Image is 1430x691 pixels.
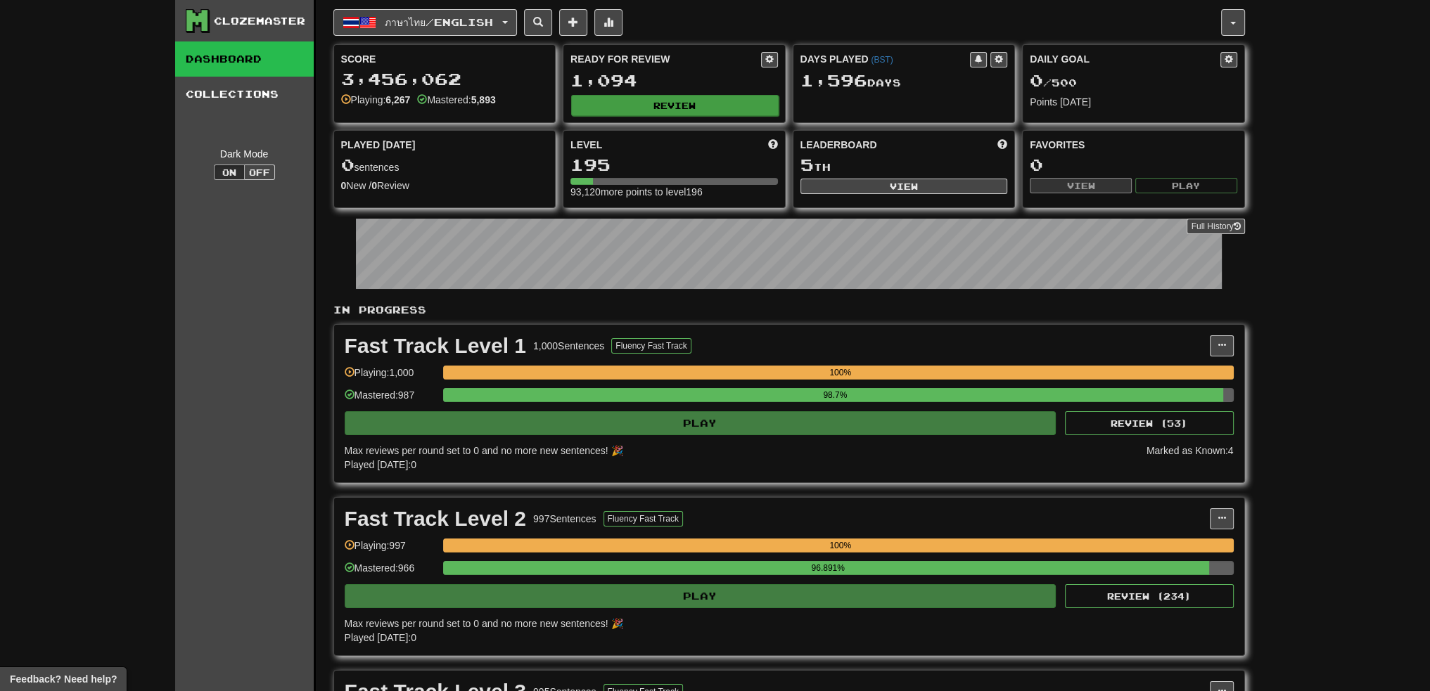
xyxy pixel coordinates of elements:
button: Fluency Fast Track [604,511,683,527]
div: Mastered: 987 [345,388,436,411]
button: Search sentences [524,9,552,36]
div: Daily Goal [1030,52,1220,67]
span: 0 [1030,70,1043,90]
div: Playing: [341,93,411,107]
button: View [1030,178,1132,193]
a: Dashboard [175,41,314,77]
a: Collections [175,77,314,112]
div: Ready for Review [570,52,761,66]
div: Favorites [1030,138,1237,152]
button: Add sentence to collection [559,9,587,36]
button: Review (53) [1065,411,1234,435]
span: Played [DATE]: 0 [345,632,416,643]
span: 1,596 [800,70,867,90]
strong: 5,893 [471,94,496,105]
div: 1,094 [570,72,778,89]
span: Level [570,138,602,152]
button: Fluency Fast Track [611,338,691,354]
button: Off [244,164,275,180]
strong: 6,267 [385,94,410,105]
div: Day s [800,72,1008,90]
button: More stats [594,9,623,36]
button: Review [571,95,779,116]
div: 0 [1030,156,1237,174]
a: (BST) [871,55,893,65]
button: Play [345,584,1056,608]
div: 997 Sentences [533,512,596,526]
div: 195 [570,156,778,174]
button: Review (234) [1065,584,1234,608]
span: Score more points to level up [768,138,778,152]
span: 5 [800,155,814,174]
span: This week in points, UTC [997,138,1007,152]
button: On [214,164,245,180]
div: Max reviews per round set to 0 and no more new sentences! 🎉 [345,616,1225,631]
span: Played [DATE]: 0 [345,459,416,470]
div: Days Played [800,52,971,66]
div: Max reviews per round set to 0 and no more new sentences! 🎉 [345,444,1138,458]
p: In Progress [333,303,1245,317]
button: Play [345,411,1056,435]
div: Clozemaster [214,14,305,28]
a: Full History [1187,219,1244,234]
div: Mastered: 966 [345,561,436,584]
button: Play [1135,178,1237,193]
div: 1,000 Sentences [533,339,604,353]
span: ภาษาไทย / English [385,16,493,28]
div: 100% [447,538,1234,553]
span: Played [DATE] [341,138,416,152]
div: Points [DATE] [1030,95,1237,109]
div: 3,456,062 [341,70,549,88]
span: / 500 [1030,77,1077,89]
div: 100% [447,366,1234,380]
strong: 0 [341,180,347,191]
div: Fast Track Level 1 [345,335,527,356]
div: Playing: 1,000 [345,366,436,389]
div: 98.7% [447,388,1223,402]
div: th [800,156,1008,174]
div: Fast Track Level 2 [345,508,527,529]
div: New / Review [341,179,549,193]
div: Playing: 997 [345,538,436,562]
div: 93,120 more points to level 196 [570,185,778,199]
div: sentences [341,156,549,174]
span: Leaderboard [800,138,877,152]
span: 0 [341,155,355,174]
div: Score [341,52,549,66]
strong: 0 [371,180,377,191]
button: ภาษาไทย/English [333,9,517,36]
span: Open feedback widget [10,672,117,686]
div: Mastered: [417,93,495,107]
button: View [800,179,1008,194]
div: Marked as Known: 4 [1147,444,1234,472]
div: 96.891% [447,561,1209,575]
div: Dark Mode [186,147,303,161]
